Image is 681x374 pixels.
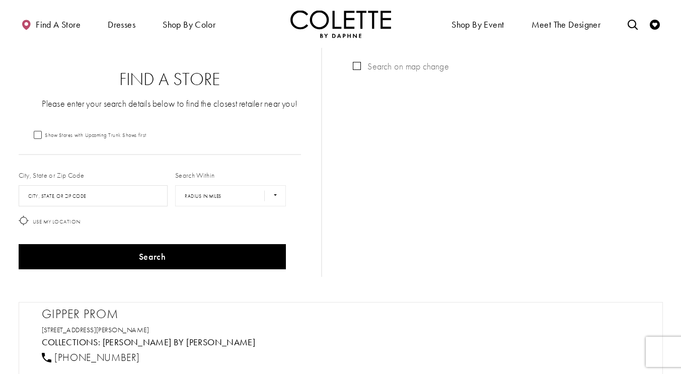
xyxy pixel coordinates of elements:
[42,351,140,364] a: [PHONE_NUMBER]
[42,336,101,348] span: Collections:
[625,10,640,38] a: Toggle search
[42,307,650,322] h2: Gipper Prom
[19,170,85,180] label: City, State or Zip Code
[160,10,218,38] span: Shop by color
[39,69,301,90] h2: Find a Store
[529,10,603,38] a: Meet the designer
[647,10,662,38] a: Check Wishlist
[451,20,504,30] span: Shop By Event
[19,185,168,206] input: City, State, or ZIP Code
[39,97,301,110] p: Please enter your search details below to find the closest retailer near you!
[19,10,83,38] a: Find a store
[290,10,391,38] img: Colette by Daphne
[36,20,81,30] span: Find a store
[54,351,139,364] span: [PHONE_NUMBER]
[108,20,135,30] span: Dresses
[290,10,391,38] a: Visit Home Page
[105,10,138,38] span: Dresses
[342,48,662,277] div: Map with store locations
[449,10,506,38] span: Shop By Event
[19,244,286,269] button: Search
[175,185,286,206] select: Radius In Miles
[175,170,214,180] label: Search Within
[42,325,149,334] a: Opens in new tab
[532,20,601,30] span: Meet the designer
[45,131,146,138] span: Show Stores with Upcoming Trunk Shows first
[163,20,215,30] span: Shop by color
[103,336,256,348] a: Visit Colette by Daphne page - Opens in new tab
